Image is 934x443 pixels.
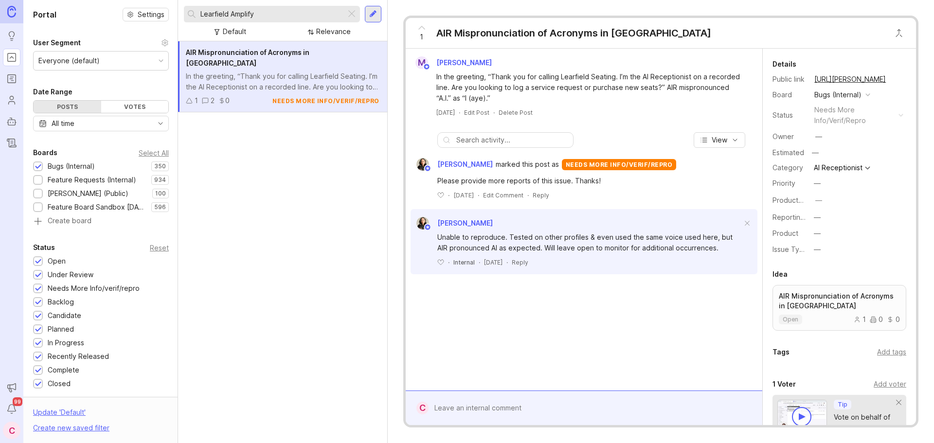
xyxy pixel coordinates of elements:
a: [URL][PERSON_NAME] [811,73,889,86]
a: Ysabelle Eugenio[PERSON_NAME] [411,158,496,171]
div: Candidate [48,310,81,321]
p: Tip [838,401,847,408]
button: Notifications [3,400,20,418]
div: Planned [48,324,74,335]
div: Open [48,256,66,266]
button: View [694,132,745,148]
div: Idea [772,268,788,280]
div: Update ' Default ' [33,407,86,423]
div: — [814,178,821,189]
div: Bugs (Internal) [814,89,862,100]
a: Users [3,91,20,109]
div: Status [33,242,55,253]
div: Edit Comment [483,191,523,199]
a: Changelog [3,134,20,152]
button: Announcements [3,379,20,396]
div: Reply [512,258,528,266]
div: · [527,191,529,199]
div: Board [772,89,807,100]
button: Settings [123,8,169,21]
div: Please provide more reports of this issue. Thanks! [437,176,742,186]
a: Autopilot [3,113,20,130]
img: Canny Home [7,6,16,17]
p: open [783,316,798,323]
a: M[PERSON_NAME] [410,56,500,69]
div: Status [772,110,807,121]
img: video-thumbnail-vote-d41b83416815613422e2ca741bf692cc.jpg [777,400,827,432]
div: Unable to reproduce. Tested on other profiles & even used the same voice used here, but AIR prono... [437,232,742,253]
div: Backlog [48,297,74,307]
label: Reporting Team [772,213,825,221]
div: Add tags [877,347,906,357]
div: · [479,258,480,266]
div: All time [52,118,74,129]
h1: Portal [33,9,56,20]
div: Owner [772,131,807,142]
img: member badge [424,165,431,172]
div: M [415,56,428,69]
div: — [815,131,822,142]
div: Recently Released [48,351,109,362]
div: Create new saved filter [33,423,109,433]
div: — [814,244,821,255]
div: Default [223,26,246,37]
label: Issue Type [772,245,808,253]
div: 0 [225,95,230,106]
div: C [416,402,429,414]
span: [DATE] [453,191,474,199]
div: — [809,146,822,159]
a: Roadmaps [3,70,20,88]
button: ProductboardID [812,194,825,207]
div: Add voter [874,379,906,390]
svg: toggle icon [153,120,168,127]
div: Feature Board Sandbox [DATE] [48,202,146,213]
div: Everyone (default) [38,55,100,66]
div: 1 [854,316,866,323]
span: Settings [138,10,164,19]
span: View [712,135,727,145]
span: [PERSON_NAME] [437,159,493,170]
div: Complete [48,365,79,375]
div: · [478,191,479,199]
div: Reply [533,191,549,199]
button: C [3,422,20,439]
div: Delete Post [499,108,533,117]
div: Relevance [316,26,351,37]
div: Needs More Info/verif/repro [48,283,140,294]
div: — [814,212,821,223]
div: In the greeting, “Thank you for calling Learfield Seating. I’m the AI Receptionist on a recorded ... [186,71,379,92]
div: Bugs (Internal) [48,161,95,172]
div: Votes [101,101,169,113]
div: · [448,191,449,199]
a: Portal [3,49,20,66]
a: [DATE] [436,108,455,117]
div: needs more info/verif/repro [272,97,379,105]
div: needs more info/verif/repro [814,105,895,126]
div: Date Range [33,86,72,98]
label: Priority [772,179,795,187]
div: — [814,228,821,239]
div: In Progress [48,337,84,348]
div: 1 [195,95,198,106]
p: 350 [154,162,166,170]
div: Boards [33,147,57,159]
div: · [506,258,508,266]
a: AIR Mispronunciation of Acronyms in [GEOGRAPHIC_DATA]open100 [772,285,906,331]
div: 0 [887,316,900,323]
img: member badge [423,63,430,71]
a: Ysabelle Eugenio[PERSON_NAME] [411,217,493,230]
div: Edit Post [464,108,489,117]
div: Under Review [48,269,93,280]
div: needs more info/verif/repro [562,159,677,170]
img: Ysabelle Eugenio [416,158,429,171]
span: marked this post as [496,159,559,170]
div: Closed [48,378,71,389]
p: 934 [154,176,166,184]
a: AIR Mispronunciation of Acronyms in [GEOGRAPHIC_DATA]In the greeting, “Thank you for calling Lear... [178,41,387,112]
img: member badge [424,224,431,231]
label: Product [772,229,798,237]
div: In the greeting, “Thank you for calling Learfield Seating. I’m the AI Receptionist on a recorded ... [436,71,743,104]
div: Feature Requests (Internal) [48,175,136,185]
span: [PERSON_NAME] [437,219,493,227]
